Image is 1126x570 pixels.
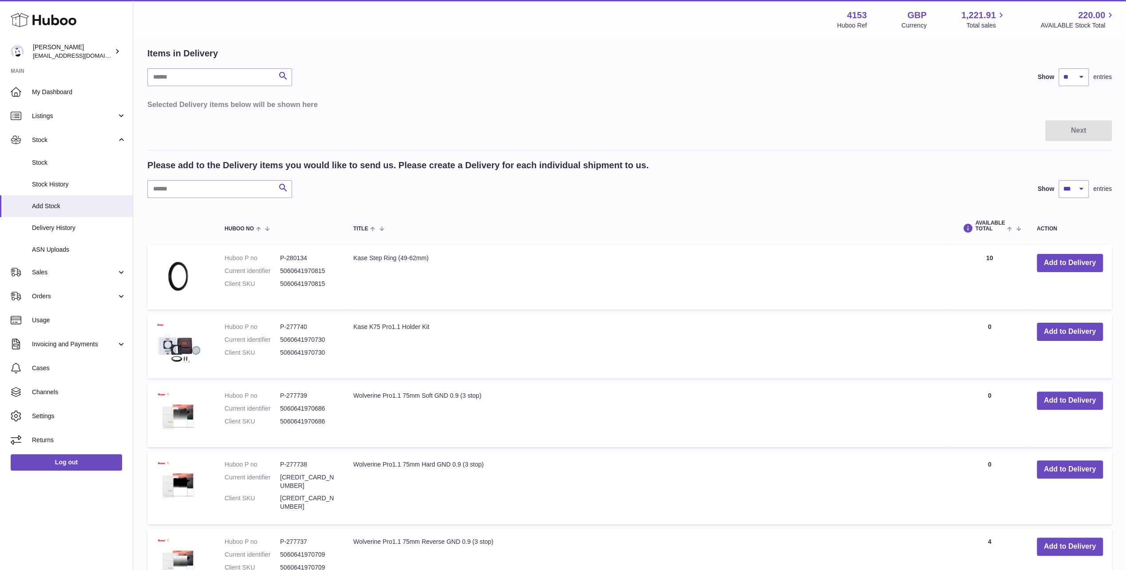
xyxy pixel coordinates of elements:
span: ASN Uploads [32,245,126,254]
dt: Huboo P no [225,254,280,262]
img: Wolverine Pro1.1 75mm Soft GND 0.9 (3 stop) [156,392,201,436]
dt: Huboo P no [225,538,280,546]
td: Wolverine Pro1.1 75mm Hard GND 0.9 (3 stop) [344,451,951,524]
dt: Current identifier [225,473,280,490]
dd: 5060641970815 [280,280,336,288]
span: Huboo no [225,226,254,232]
dt: Client SKU [225,494,280,511]
span: Title [353,226,368,232]
dd: P-277740 [280,323,336,331]
dd: [CREDIT_CARD_NUMBER] [280,494,336,511]
img: Kase Step Ring (49-62mm) [156,254,201,298]
span: 220.00 [1078,9,1105,21]
a: 220.00 AVAILABLE Stock Total [1040,9,1115,30]
strong: 4153 [847,9,867,21]
span: 1,221.91 [961,9,996,21]
span: My Dashboard [32,88,126,96]
dt: Current identifier [225,267,280,275]
td: 0 [951,383,1027,447]
td: 10 [951,245,1027,309]
h2: Please add to the Delivery items you would like to send us. Please create a Delivery for each ind... [147,159,648,171]
span: [EMAIL_ADDRESS][DOMAIN_NAME] [33,52,130,59]
span: Returns [32,436,126,444]
span: Invoicing and Payments [32,340,117,348]
img: Kase K75 Pro1.1 Holder Kit [156,323,201,367]
dd: 5060641970686 [280,404,336,413]
span: entries [1093,185,1112,193]
dt: Huboo P no [225,323,280,331]
span: AVAILABLE Stock Total [1040,21,1115,30]
span: Listings [32,112,117,120]
dt: Current identifier [225,404,280,413]
span: AVAILABLE Total [975,220,1005,232]
span: Settings [32,412,126,420]
td: Kase Step Ring (49-62mm) [344,245,951,309]
a: 1,221.91 Total sales [961,9,1006,30]
span: entries [1093,73,1112,81]
dd: [CREDIT_CARD_NUMBER] [280,473,336,490]
div: Action [1037,226,1103,232]
button: Add to Delivery [1037,254,1103,272]
span: Delivery History [32,224,126,232]
h2: Items in Delivery [147,47,218,59]
span: Usage [32,316,126,325]
dt: Current identifier [225,550,280,559]
dd: P-280134 [280,254,336,262]
dt: Huboo P no [225,392,280,400]
dd: 5060641970815 [280,267,336,275]
span: Stock [32,136,117,144]
span: Sales [32,268,117,277]
span: Add Stock [32,202,126,210]
span: Total sales [966,21,1006,30]
button: Add to Delivery [1037,538,1103,556]
img: Wolverine Pro1.1 75mm Hard GND 0.9 (3 stop) [156,460,201,505]
dd: P-277738 [280,460,336,469]
span: Cases [32,364,126,372]
td: 0 [951,451,1027,524]
span: Orders [32,292,117,301]
td: Wolverine Pro1.1 75mm Soft GND 0.9 (3 stop) [344,383,951,447]
dt: Current identifier [225,336,280,344]
dd: 5060641970686 [280,417,336,426]
span: Stock [32,158,126,167]
dd: 5060641970730 [280,336,336,344]
td: Kase K75 Pro1.1 Holder Kit [344,314,951,378]
strong: GBP [907,9,926,21]
img: sales@kasefilters.com [11,45,24,58]
label: Show [1038,73,1054,81]
dt: Client SKU [225,348,280,357]
a: Log out [11,454,122,470]
td: 0 [951,314,1027,378]
label: Show [1038,185,1054,193]
dt: Client SKU [225,417,280,426]
dd: P-277739 [280,392,336,400]
div: Huboo Ref [837,21,867,30]
dt: Huboo P no [225,460,280,469]
div: Currency [901,21,927,30]
button: Add to Delivery [1037,323,1103,341]
dd: 5060641970709 [280,550,336,559]
button: Add to Delivery [1037,392,1103,410]
dt: Client SKU [225,280,280,288]
div: [PERSON_NAME] [33,43,113,60]
h3: Selected Delivery items below will be shown here [147,99,1112,109]
dd: 5060641970730 [280,348,336,357]
span: Stock History [32,180,126,189]
button: Add to Delivery [1037,460,1103,479]
dd: P-277737 [280,538,336,546]
span: Channels [32,388,126,396]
